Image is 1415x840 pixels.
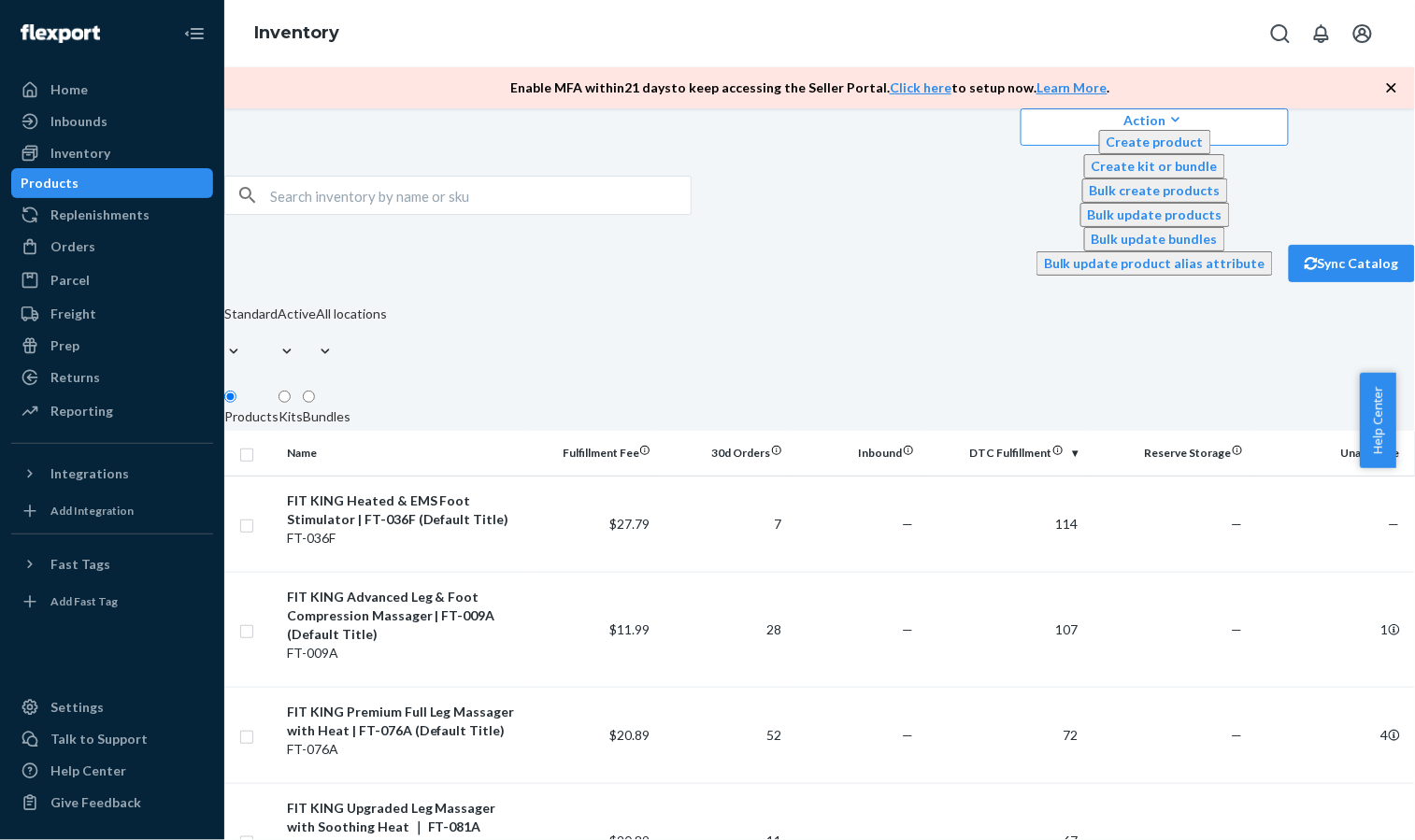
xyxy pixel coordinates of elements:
div: FT-009A [287,644,519,662]
span: Create product [1107,134,1204,149]
span: — [1389,516,1400,532]
input: All locations [316,323,318,342]
td: 7 [658,476,790,572]
th: Unavailable [1251,431,1415,476]
div: Bundles [303,407,350,426]
input: Kits [279,391,291,403]
div: Orders [50,237,95,256]
div: Replenishments [50,206,150,224]
div: Add Fast Tag [50,593,118,609]
button: Integrations [11,459,213,489]
input: Standard [224,323,226,342]
td: 72 [922,687,1086,783]
a: Home [11,75,213,105]
a: Parcel [11,265,213,295]
div: Home [50,80,88,99]
button: ActionCreate productCreate kit or bundleBulk create productsBulk update productsBulk update bundl... [1021,108,1289,146]
div: Products [21,174,79,192]
a: Reporting [11,396,213,426]
div: Parcel [50,271,90,290]
div: Action [1036,110,1273,130]
a: Settings [11,692,213,722]
a: Learn More [1036,79,1108,95]
div: Help Center [50,762,126,780]
div: Kits [279,407,303,426]
div: Products [224,407,279,426]
button: Create kit or bundle [1084,154,1225,178]
a: Talk to Support [11,724,213,754]
span: Bulk create products [1090,182,1221,198]
button: Open Search Box [1262,15,1299,52]
img: Flexport logo [21,24,100,43]
span: Bulk update products [1088,206,1222,222]
a: Click here [890,79,951,95]
button: Bulk update product alias attribute [1036,251,1273,276]
th: Reserve Storage [1086,431,1251,476]
div: Integrations [50,464,129,483]
div: Inbounds [50,112,107,131]
input: Products [224,391,236,403]
span: $11.99 [610,621,650,637]
div: All locations [316,305,387,323]
div: Returns [50,368,100,387]
a: Returns [11,363,213,392]
div: FIT KING Advanced Leg & Foot Compression Massager | FT-009A (Default Title) [287,588,519,644]
button: Bulk create products [1082,178,1228,203]
td: 114 [922,476,1086,572]
span: — [903,516,914,532]
a: Inventory [254,22,339,43]
input: Search inventory by name or sku [270,177,691,214]
button: Fast Tags [11,549,213,579]
a: Inbounds [11,107,213,136]
a: Replenishments [11,200,213,230]
button: Bulk update bundles [1084,227,1225,251]
div: Freight [50,305,96,323]
th: Name [279,431,526,476]
td: 1 [1251,572,1415,687]
button: Help Center [1360,373,1396,468]
a: Products [11,168,213,198]
a: Prep [11,331,213,361]
input: Active [278,323,279,342]
span: Create kit or bundle [1092,158,1218,174]
div: Talk to Support [50,730,148,748]
div: Reporting [50,402,113,420]
th: Fulfillment Fee [526,431,658,476]
span: $27.79 [610,516,650,532]
td: 52 [658,687,790,783]
span: — [1232,621,1243,637]
div: Standard [224,305,278,323]
span: — [903,727,914,743]
button: Sync Catalog [1289,245,1415,282]
input: Bundles [303,391,315,403]
a: Inventory [11,138,213,168]
span: — [903,621,914,637]
div: Add Integration [50,503,134,519]
span: $20.89 [610,727,650,743]
a: Freight [11,299,213,329]
div: Fast Tags [50,555,110,574]
a: Add Integration [11,496,213,526]
button: Close Navigation [176,15,213,52]
div: Settings [50,698,104,717]
th: Inbound [790,431,922,476]
div: Active [278,305,316,323]
div: Inventory [50,144,110,163]
a: Orders [11,232,213,262]
button: Open notifications [1303,15,1340,52]
td: 28 [658,572,790,687]
td: 4 [1251,687,1415,783]
button: Bulk update products [1080,203,1230,227]
span: Bulk update product alias attribute [1044,255,1265,271]
a: Help Center [11,756,213,786]
div: FIT KING Heated & EMS Foot Stimulator | FT-036F (Default Title) [287,491,519,529]
button: Open account menu [1344,15,1381,52]
div: FT-036F [287,529,519,548]
span: — [1232,727,1243,743]
th: DTC Fulfillment [922,431,1086,476]
div: FIT KING Premium Full Leg Massager with Heat | FT-076A (Default Title) [287,703,519,740]
th: 30d Orders [658,431,790,476]
button: Give Feedback [11,788,213,818]
span: Bulk update bundles [1092,231,1218,247]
